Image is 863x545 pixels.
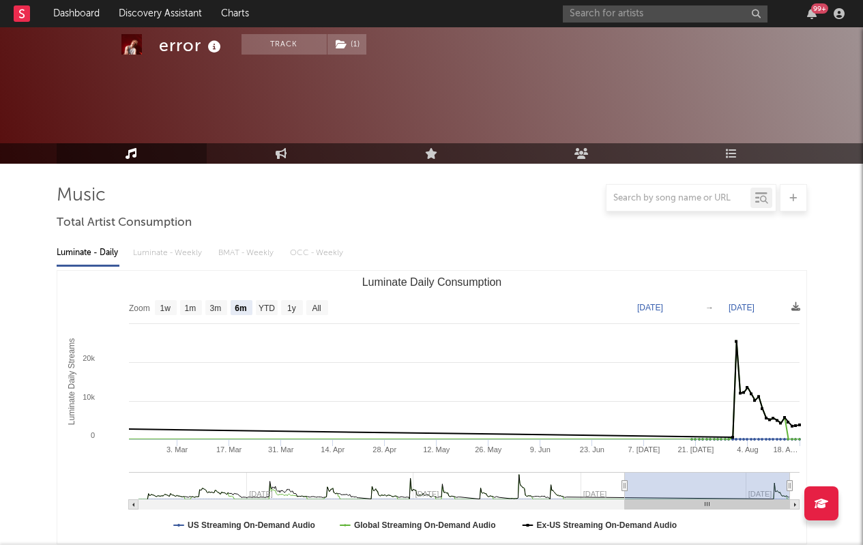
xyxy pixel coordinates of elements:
[353,520,495,530] text: Global Streaming On-Demand Audio
[327,34,366,55] button: (1)
[475,445,502,454] text: 26. May
[209,304,221,313] text: 3m
[188,520,315,530] text: US Streaming On-Demand Audio
[129,304,150,313] text: Zoom
[737,445,758,454] text: 4. Aug
[268,445,294,454] text: 31. Mar
[159,34,224,57] div: error
[327,34,367,55] span: ( 1 )
[606,193,750,204] input: Search by song name or URL
[160,304,171,313] text: 1w
[628,445,660,454] text: 7. [DATE]
[362,276,501,288] text: Luminate Daily Consumption
[705,303,714,312] text: →
[184,304,196,313] text: 1m
[57,241,119,265] div: Luminate - Daily
[66,338,76,425] text: Luminate Daily Streams
[811,3,828,14] div: 99 +
[235,304,246,313] text: 6m
[536,520,677,530] text: Ex-US Streaming On-Demand Audio
[312,304,321,313] text: All
[729,303,755,312] text: [DATE]
[423,445,450,454] text: 12. May
[242,34,327,55] button: Track
[57,271,806,544] svg: Luminate Daily Consumption
[677,445,714,454] text: 21. [DATE]
[216,445,242,454] text: 17. Mar
[807,8,817,19] button: 99+
[579,445,604,454] text: 23. Jun
[372,445,396,454] text: 28. Apr
[166,445,188,454] text: 3. Mar
[529,445,550,454] text: 9. Jun
[321,445,345,454] text: 14. Apr
[83,393,95,401] text: 10k
[258,304,274,313] text: YTD
[563,5,767,23] input: Search for artists
[637,303,663,312] text: [DATE]
[287,304,296,313] text: 1y
[90,431,94,439] text: 0
[57,215,192,231] span: Total Artist Consumption
[83,354,95,362] text: 20k
[773,445,798,454] text: 18. A…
